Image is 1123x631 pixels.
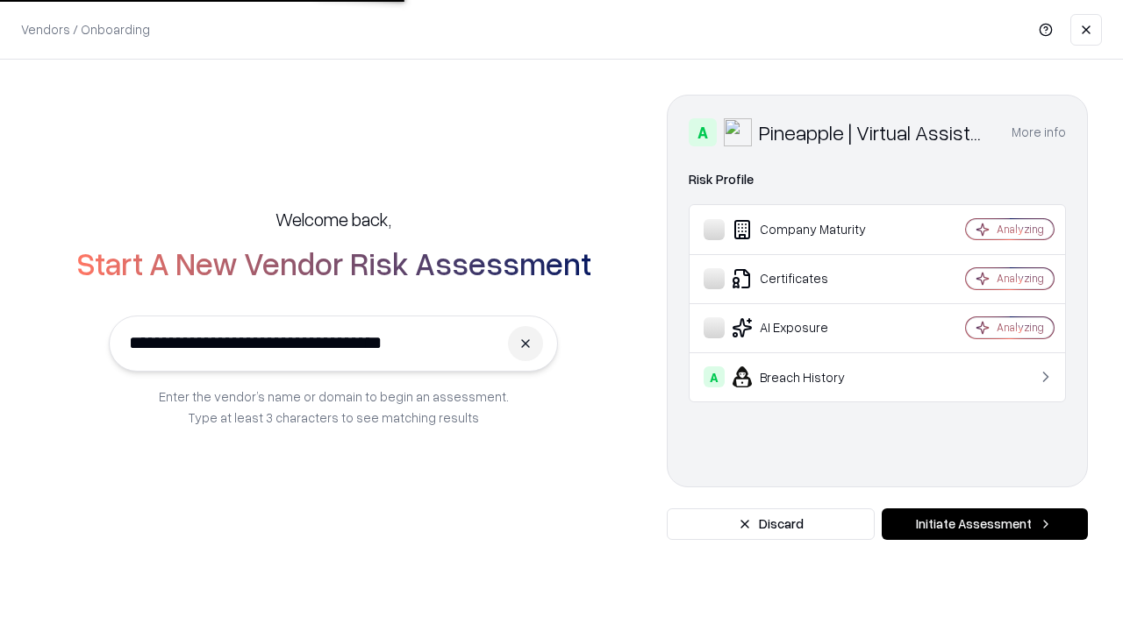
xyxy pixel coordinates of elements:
[882,508,1088,540] button: Initiate Assessment
[997,320,1044,335] div: Analyzing
[689,118,717,146] div: A
[275,207,391,231] h5: Welcome back,
[759,118,991,146] div: Pineapple | Virtual Assistant Agency
[997,271,1044,286] div: Analyzing
[704,317,913,338] div: AI Exposure
[724,118,752,146] img: Pineapple | Virtual Assistant Agency
[667,508,875,540] button: Discard
[997,222,1044,237] div: Analyzing
[159,386,509,428] p: Enter the vendor’s name or domain to begin an assessment. Type at least 3 characters to see match...
[704,268,913,289] div: Certificates
[1012,117,1066,148] button: More info
[704,219,913,240] div: Company Maturity
[689,169,1066,190] div: Risk Profile
[704,366,913,387] div: Breach History
[76,245,591,280] h2: Start A New Vendor Risk Assessment
[704,366,725,387] div: A
[21,20,150,39] p: Vendors / Onboarding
